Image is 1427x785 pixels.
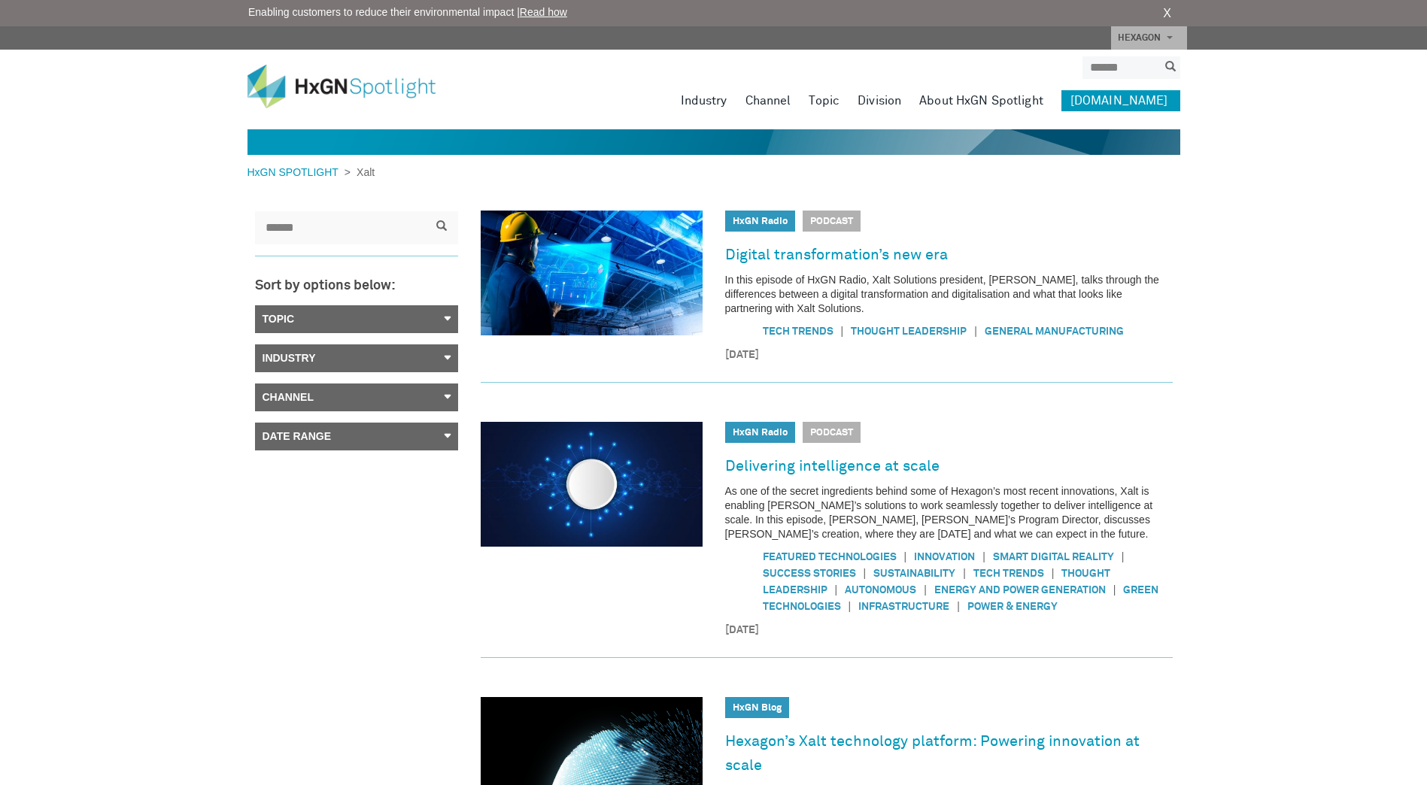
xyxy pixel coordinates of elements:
[975,549,993,565] span: |
[914,552,975,562] a: Innovation
[949,599,967,614] span: |
[858,90,901,111] a: Division
[733,703,782,713] a: HxGN Blog
[725,454,940,478] a: Delivering intelligence at scale
[833,323,852,339] span: |
[985,326,1124,337] a: General manufacturing
[1106,582,1124,598] span: |
[763,568,856,579] a: Success Stories
[916,582,934,598] span: |
[841,599,859,614] span: |
[481,422,703,547] img: Delivering intelligence at scale
[725,623,1173,638] time: [DATE]
[967,602,1058,612] a: Power & Energy
[481,211,703,335] img: Digital transformation’s new era
[919,90,1043,111] a: About HxGN Spotlight
[255,344,458,372] a: Industry
[1061,90,1180,111] a: [DOMAIN_NAME]
[681,90,727,111] a: Industry
[873,568,955,579] a: Sustainability
[255,423,458,450] a: Date Range
[725,273,1173,316] p: In this episode of HxGN Radio, Xalt Solutions president, [PERSON_NAME], talks through the differe...
[803,211,861,232] span: Podcast
[845,585,916,596] a: Autonomous
[897,549,915,565] span: |
[255,305,458,333] a: Topic
[733,428,788,438] a: HxGN Radio
[725,729,1173,778] a: Hexagon’s Xalt technology platform: Powering innovation at scale
[1114,549,1132,565] span: |
[1111,26,1187,50] a: HEXAGON
[763,326,833,337] a: Tech Trends
[725,243,948,267] a: Digital transformation’s new era
[247,65,458,108] img: HxGN Spotlight
[725,484,1173,541] p: As one of the secret ingredients behind some of Hexagon’s most recent innovations, Xalt is enabli...
[851,326,967,337] a: Thought Leadership
[247,165,375,180] div: >
[967,323,985,339] span: |
[1044,565,1062,581] span: |
[858,602,949,612] a: Infrastructure
[351,166,375,178] span: Xalt
[725,347,1173,363] time: [DATE]
[809,90,840,111] a: Topic
[955,565,973,581] span: |
[733,217,788,226] a: HxGN Radio
[763,552,897,562] a: Featured Technologies
[1163,5,1171,23] a: X
[255,279,458,294] h3: Sort by options below:
[973,568,1044,579] a: Tech Trends
[247,166,345,178] a: HxGN SPOTLIGHT
[248,5,567,20] span: Enabling customers to reduce their environmental impact |
[993,552,1114,562] a: Smart Digital Reality
[255,383,458,411] a: Channel
[856,565,874,581] span: |
[803,422,861,443] span: Podcast
[745,90,791,111] a: Channel
[520,6,567,18] a: Read how
[827,582,846,598] span: |
[934,585,1106,596] a: Energy and power generation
